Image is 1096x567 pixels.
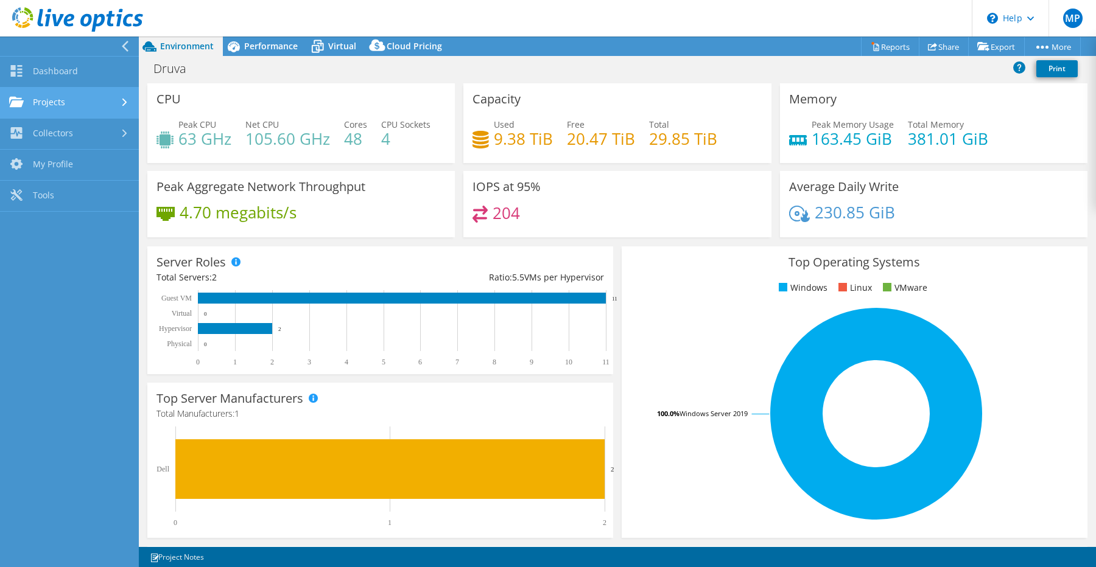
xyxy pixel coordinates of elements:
[815,206,895,219] h4: 230.85 GiB
[196,358,200,366] text: 0
[657,409,680,418] tspan: 100.0%
[167,339,192,348] text: Physical
[307,358,311,366] text: 3
[789,92,837,106] h3: Memory
[344,119,367,130] span: Cores
[244,40,298,52] span: Performance
[987,13,998,24] svg: \n
[380,271,603,284] div: Ratio: VMs per Hypervisor
[1036,60,1078,77] a: Print
[611,465,614,473] text: 2
[603,518,606,527] text: 2
[382,358,385,366] text: 5
[156,271,380,284] div: Total Servers:
[908,119,964,130] span: Total Memory
[148,62,205,75] h1: Druva
[178,132,231,145] h4: 63 GHz
[387,40,442,52] span: Cloud Pricing
[212,271,217,283] span: 2
[472,180,541,193] h3: IOPS at 95%
[160,40,214,52] span: Environment
[270,358,274,366] text: 2
[233,358,237,366] text: 1
[602,358,609,366] text: 11
[178,119,216,130] span: Peak CPU
[494,132,553,145] h4: 9.38 TiB
[512,271,524,283] span: 5.5
[328,40,356,52] span: Virtual
[156,180,365,193] h3: Peak Aggregate Network Throughput
[812,132,894,145] h4: 163.45 GiB
[156,256,226,269] h3: Server Roles
[156,407,604,420] h4: Total Manufacturers:
[344,132,367,145] h4: 48
[835,281,872,294] li: Linux
[204,311,207,317] text: 0
[161,294,192,302] text: Guest VM
[919,37,969,56] a: Share
[159,324,192,333] text: Hypervisor
[493,206,520,220] h4: 204
[649,119,669,130] span: Total
[567,132,635,145] h4: 20.47 TiB
[861,37,919,56] a: Reports
[494,119,515,130] span: Used
[381,119,430,130] span: CPU Sockets
[649,132,717,145] h4: 29.85 TiB
[567,119,585,130] span: Free
[1024,37,1081,56] a: More
[680,409,748,418] tspan: Windows Server 2019
[1063,9,1083,28] span: MP
[245,132,330,145] h4: 105.60 GHz
[388,518,392,527] text: 1
[156,392,303,405] h3: Top Server Manufacturers
[174,518,177,527] text: 0
[156,92,181,106] h3: CPU
[234,408,239,419] span: 1
[455,358,459,366] text: 7
[968,37,1025,56] a: Export
[880,281,927,294] li: VMware
[172,309,192,318] text: Virtual
[156,465,169,473] text: Dell
[418,358,422,366] text: 6
[381,132,430,145] h4: 4
[776,281,827,294] li: Windows
[812,119,894,130] span: Peak Memory Usage
[530,358,533,366] text: 9
[204,341,207,347] text: 0
[245,119,279,130] span: Net CPU
[141,549,213,565] a: Project Notes
[631,256,1078,269] h3: Top Operating Systems
[789,180,899,193] h3: Average Daily Write
[565,358,572,366] text: 10
[472,92,521,106] h3: Capacity
[278,326,281,332] text: 2
[908,132,988,145] h4: 381.01 GiB
[493,358,496,366] text: 8
[612,296,617,302] text: 11
[180,206,297,219] h4: 4.70 megabits/s
[345,358,348,366] text: 4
